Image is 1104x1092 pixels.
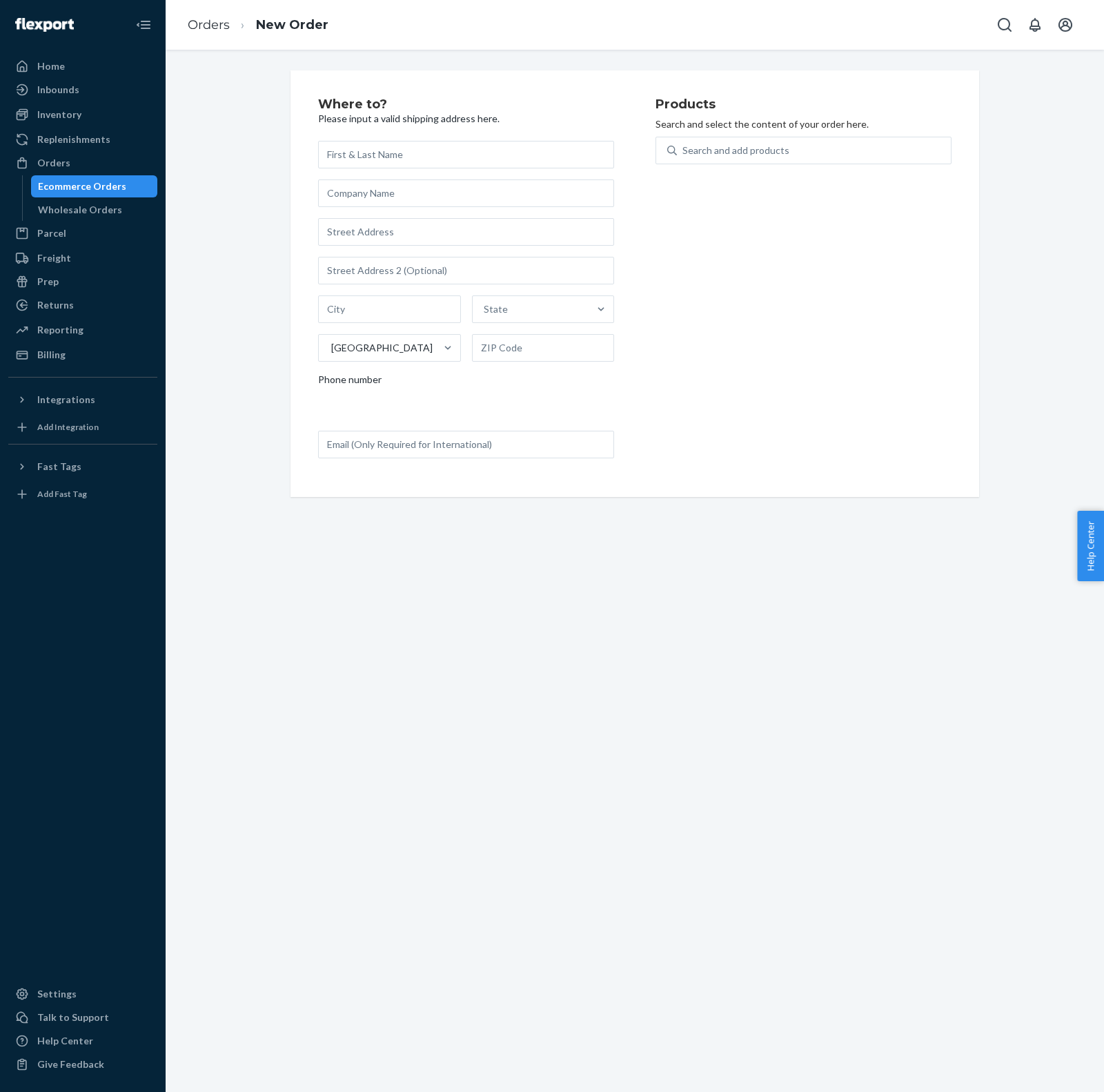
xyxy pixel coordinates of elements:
a: Talk to Support [8,1006,157,1028]
button: Give Feedback [8,1053,157,1075]
a: Home [8,55,157,77]
a: Inbounds [8,79,157,101]
div: [GEOGRAPHIC_DATA] [331,341,433,355]
input: City [318,295,461,323]
button: Fast Tags [8,456,157,478]
div: Parcel [37,226,66,240]
input: First & Last Name [318,141,614,168]
div: Integrations [37,393,95,407]
button: Integrations [8,389,157,411]
div: Inventory [37,108,81,121]
button: Close Navigation [130,11,157,39]
div: Home [37,59,65,73]
div: Replenishments [37,133,110,146]
div: Wholesale Orders [38,203,122,217]
input: Street Address 2 (Optional) [318,257,614,284]
div: Help Center [37,1034,93,1048]
p: Search and select the content of your order here. [655,117,952,131]
div: Settings [37,987,77,1001]
a: Orders [188,17,230,32]
img: Flexport logo [15,18,74,32]
a: Reporting [8,319,157,341]
button: Open notifications [1021,11,1049,39]
div: Ecommerce Orders [38,179,126,193]
div: State [484,302,508,316]
a: Orders [8,152,157,174]
a: Parcel [8,222,157,244]
ol: breadcrumbs [177,5,339,46]
div: Orders [37,156,70,170]
a: Settings [8,983,157,1005]
a: Wholesale Orders [31,199,158,221]
div: Reporting [37,323,83,337]
input: Email (Only Required for International) [318,431,614,458]
a: Add Integration [8,416,157,438]
p: Please input a valid shipping address here. [318,112,614,126]
a: Add Fast Tag [8,483,157,505]
a: Freight [8,247,157,269]
div: Inbounds [37,83,79,97]
a: Inventory [8,104,157,126]
a: Prep [8,271,157,293]
a: Returns [8,294,157,316]
input: Street Address [318,218,614,246]
div: Add Integration [37,421,99,433]
input: Company Name [318,179,614,207]
span: Phone number [318,373,382,392]
a: Ecommerce Orders [31,175,158,197]
input: [GEOGRAPHIC_DATA] [330,341,331,355]
a: Replenishments [8,128,157,150]
h2: Where to? [318,98,614,112]
div: Add Fast Tag [37,488,87,500]
div: Returns [37,298,74,312]
button: Help Center [1077,511,1104,581]
button: Open Search Box [991,11,1018,39]
div: Give Feedback [37,1057,104,1071]
div: Fast Tags [37,460,81,474]
div: Talk to Support [37,1011,109,1024]
input: ZIP Code [472,334,615,362]
div: Billing [37,348,66,362]
button: Open account menu [1052,11,1079,39]
a: Help Center [8,1030,157,1052]
div: Prep [37,275,59,289]
div: Freight [37,251,71,265]
h2: Products [655,98,952,112]
a: New Order [256,17,328,32]
a: Billing [8,344,157,366]
div: Search and add products [682,144,789,157]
